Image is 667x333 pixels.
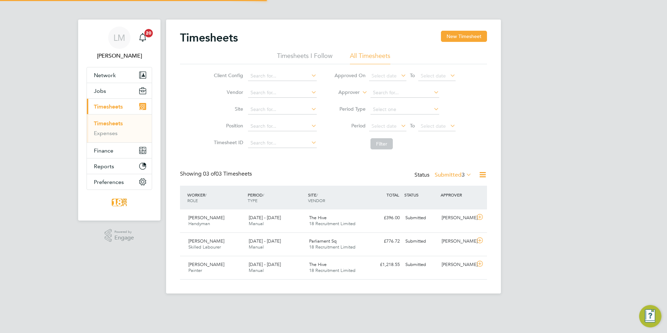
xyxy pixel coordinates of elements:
div: £396.00 [366,212,403,224]
span: LM [113,33,125,42]
span: Jobs [94,88,106,94]
span: Engage [114,235,134,241]
nav: Main navigation [78,20,160,221]
button: Filter [370,138,393,149]
span: [PERSON_NAME] [188,238,224,244]
span: Skilled Labourer [188,244,221,250]
label: Position [212,123,243,129]
span: VENDOR [308,198,325,203]
label: Approved On [334,72,366,79]
div: SITE [306,188,367,207]
button: Preferences [87,174,152,190]
span: TYPE [248,198,257,203]
div: PERIOD [246,188,306,207]
span: [PERSON_NAME] [188,215,224,221]
span: 03 Timesheets [203,170,252,177]
button: New Timesheet [441,31,487,42]
span: Handyman [188,221,210,227]
span: Network [94,72,116,79]
a: Go to home page [87,197,152,208]
span: Select date [421,123,446,129]
label: Approver [328,89,360,96]
span: 03 of [203,170,216,177]
span: Powered by [114,229,134,235]
span: Libby Murphy [87,52,152,60]
span: To [408,121,417,130]
a: LM[PERSON_NAME] [87,27,152,60]
button: Jobs [87,83,152,98]
div: £1,218.55 [366,259,403,271]
span: Finance [94,147,113,154]
label: Vendor [212,89,243,95]
label: Period Type [334,106,366,112]
button: Network [87,67,152,83]
span: / [263,192,264,198]
span: To [408,71,417,80]
span: [DATE] - [DATE] [249,215,281,221]
div: £776.72 [366,236,403,247]
a: Expenses [94,130,118,136]
label: Period [334,123,366,129]
span: Manual [249,221,264,227]
span: 18 Recruitment Limited [309,221,355,227]
div: Status [414,170,473,180]
img: 18rec-logo-retina.png [110,197,129,208]
span: The Hive [309,261,327,267]
span: 18 Recruitment Limited [309,244,355,250]
button: Reports [87,158,152,174]
div: [PERSON_NAME] [439,259,475,271]
span: Select date [421,73,446,79]
input: Search for... [248,71,317,81]
span: Painter [188,267,202,273]
span: [PERSON_NAME] [188,261,224,267]
label: Submitted [435,171,472,178]
div: Timesheets [87,114,152,142]
label: Client Config [212,72,243,79]
span: TOTAL [387,192,399,198]
button: Timesheets [87,99,152,114]
label: Site [212,106,243,112]
span: [DATE] - [DATE] [249,238,281,244]
span: Select date [372,123,397,129]
div: [PERSON_NAME] [439,236,475,247]
input: Search for... [248,121,317,131]
label: Timesheet ID [212,139,243,146]
input: Select one [370,105,439,114]
button: Engage Resource Center [639,305,661,327]
div: Showing [180,170,253,178]
span: [DATE] - [DATE] [249,261,281,267]
span: 20 [144,29,153,37]
input: Search for... [248,88,317,98]
span: 3 [462,171,465,178]
input: Search for... [248,105,317,114]
span: Preferences [94,179,124,185]
div: Submitted [403,259,439,271]
div: APPROVER [439,188,475,201]
div: Submitted [403,236,439,247]
div: Submitted [403,212,439,224]
li: All Timesheets [350,52,390,64]
span: / [316,192,318,198]
input: Search for... [248,138,317,148]
li: Timesheets I Follow [277,52,332,64]
a: Timesheets [94,120,123,127]
span: / [205,192,207,198]
span: Timesheets [94,103,123,110]
div: WORKER [186,188,246,207]
a: 20 [136,27,150,49]
span: ROLE [187,198,198,203]
span: Select date [372,73,397,79]
a: Powered byEngage [105,229,134,242]
span: Manual [249,267,264,273]
span: Manual [249,244,264,250]
div: STATUS [403,188,439,201]
h2: Timesheets [180,31,238,45]
span: Reports [94,163,114,170]
span: The Hive [309,215,327,221]
button: Finance [87,143,152,158]
input: Search for... [370,88,439,98]
span: 18 Recruitment Limited [309,267,355,273]
div: [PERSON_NAME] [439,212,475,224]
span: Parliament Sq [309,238,337,244]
